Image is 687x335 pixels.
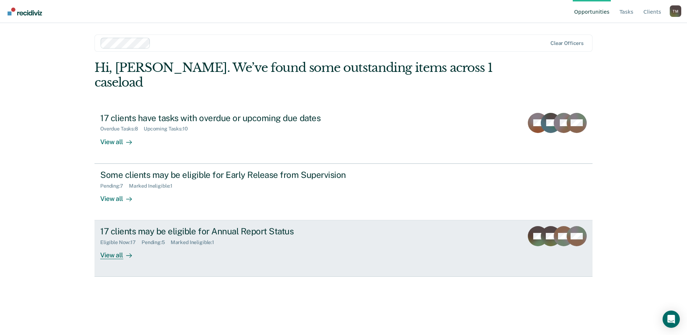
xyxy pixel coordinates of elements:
[100,226,352,237] div: 17 clients may be eligible for Annual Report Status
[8,8,42,15] img: Recidiviz
[129,183,178,189] div: Marked Ineligible : 1
[142,239,171,245] div: Pending : 5
[100,245,140,260] div: View all
[144,126,194,132] div: Upcoming Tasks : 10
[94,220,593,277] a: 17 clients may be eligible for Annual Report StatusEligible Now:17Pending:5Marked Ineligible:1Vie...
[100,170,352,180] div: Some clients may be eligible for Early Release from Supervision
[171,239,220,245] div: Marked Ineligible : 1
[663,311,680,328] div: Open Intercom Messenger
[94,60,493,90] div: Hi, [PERSON_NAME]. We’ve found some outstanding items across 1 caseload
[94,107,593,164] a: 17 clients have tasks with overdue or upcoming due datesOverdue Tasks:8Upcoming Tasks:10View all
[100,239,142,245] div: Eligible Now : 17
[670,5,681,17] button: Profile dropdown button
[100,183,129,189] div: Pending : 7
[94,164,593,220] a: Some clients may be eligible for Early Release from SupervisionPending:7Marked Ineligible:1View all
[670,5,681,17] div: T M
[550,40,584,46] div: Clear officers
[100,113,352,123] div: 17 clients have tasks with overdue or upcoming due dates
[100,132,140,146] div: View all
[100,189,140,203] div: View all
[100,126,144,132] div: Overdue Tasks : 8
